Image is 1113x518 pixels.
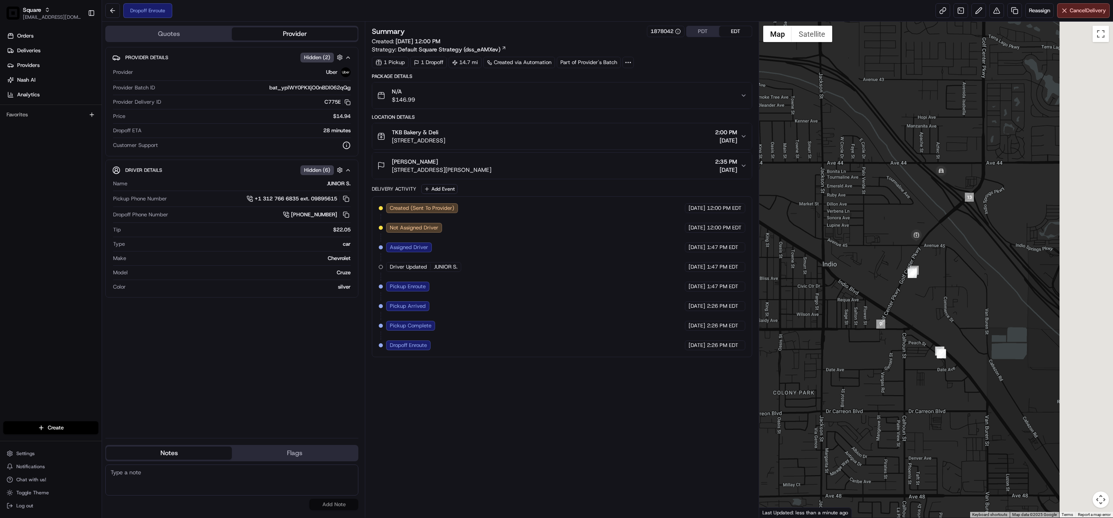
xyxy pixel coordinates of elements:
[113,226,121,233] span: Tip
[3,59,102,72] a: Providers
[935,347,944,356] div: 1
[139,81,149,91] button: Start new chat
[8,9,24,25] img: Nash
[16,502,33,509] span: Log out
[792,26,832,42] button: Show satellite imagery
[707,302,738,310] span: 2:26 PM EDT
[69,120,76,126] div: 💻
[719,26,752,37] button: EDT
[707,283,738,290] span: 1:47 PM EDT
[112,163,351,177] button: Driver DetailsHidden (6)
[707,322,738,329] span: 2:26 PM EDT
[372,186,416,192] div: Delivery Activity
[372,73,752,80] div: Package Details
[106,447,232,460] button: Notes
[715,158,737,166] span: 2:35 PM
[715,128,737,136] span: 2:00 PM
[3,29,102,42] a: Orders
[483,57,555,68] a: Created via Automation
[326,69,338,76] span: Uber
[392,166,491,174] span: [STREET_ADDRESS][PERSON_NAME]
[113,255,126,262] span: Make
[1062,512,1073,517] a: Terms (opens in new tab)
[392,87,415,96] span: N/A
[304,54,330,61] span: Hidden ( 2 )
[16,489,49,496] span: Toggle Theme
[21,53,135,62] input: Clear
[761,507,788,518] img: Google
[125,167,162,173] span: Driver Details
[372,82,752,109] button: N/A$146.99
[324,98,351,106] button: C775E
[232,27,358,40] button: Provider
[689,283,705,290] span: [DATE]
[77,119,131,127] span: API Documentation
[707,342,738,349] span: 2:26 PM EDT
[113,180,127,187] span: Name
[707,244,738,251] span: 1:47 PM EDT
[3,487,98,498] button: Toggle Theme
[3,448,98,459] button: Settings
[255,195,337,202] span: +1 312 766 6835 ext. 09895615
[129,255,351,262] div: Chevrolet
[689,224,705,231] span: [DATE]
[8,120,15,126] div: 📗
[392,128,438,136] span: TKB Bakery & Deli
[113,127,142,134] span: Dropoff ETA
[908,267,917,276] div: 11
[129,283,351,291] div: silver
[269,84,351,91] span: bat_yplWY0PKXjO0nBDl062qQg
[23,14,81,20] button: [EMAIL_ADDRESS][DOMAIN_NAME]
[17,62,40,69] span: Providers
[17,47,40,54] span: Deliveries
[333,113,351,120] span: $14.94
[23,6,41,14] button: Square
[689,342,705,349] span: [DATE]
[247,194,351,203] button: +1 312 766 6835 ext. 09895615
[300,165,345,175] button: Hidden (6)
[28,78,134,87] div: Start new chat
[1057,3,1110,18] button: CancelDelivery
[341,67,351,77] img: uber-new-logo.jpeg
[689,244,705,251] span: [DATE]
[707,263,738,271] span: 1:47 PM EDT
[390,283,426,290] span: Pickup Enroute
[1012,512,1057,517] span: Map data ©2025 Google
[16,119,62,127] span: Knowledge Base
[651,28,681,35] button: 1878042
[390,322,431,329] span: Pickup Complete
[372,123,752,149] button: TKB Bakery & Deli[STREET_ADDRESS]2:00 PM[DATE]
[17,76,36,84] span: Nash AI
[3,73,102,87] a: Nash AI
[17,91,40,98] span: Analytics
[392,96,415,104] span: $146.99
[390,302,426,310] span: Pickup Arrived
[283,210,351,219] a: [PHONE_NUMBER]
[17,32,33,40] span: Orders
[131,180,351,187] div: JUNIOR S.
[908,269,917,278] div: 10
[398,45,500,53] span: Default Square Strategy (dss_eAMXev)
[761,507,788,518] a: Open this area in Google Maps (opens a new window)
[113,269,128,276] span: Model
[707,224,742,231] span: 12:00 PM EDT
[686,26,719,37] button: PDT
[390,205,454,212] span: Created (Sent To Provider)
[390,244,428,251] span: Assigned Driver
[935,347,944,356] div: 6
[3,461,98,472] button: Notifications
[8,33,149,46] p: Welcome 👋
[113,195,167,202] span: Pickup Phone Number
[1078,512,1111,517] a: Report a map error
[1029,7,1050,14] span: Reassign
[972,512,1007,518] button: Keyboard shortcuts
[58,138,99,145] a: Powered byPylon
[372,153,752,179] button: [PERSON_NAME][STREET_ADDRESS][PERSON_NAME]2:35 PM[DATE]
[1093,491,1109,508] button: Map camera controls
[113,283,126,291] span: Color
[16,476,46,483] span: Chat with us!
[5,116,66,130] a: 📗Knowledge Base
[291,211,337,218] span: [PHONE_NUMBER]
